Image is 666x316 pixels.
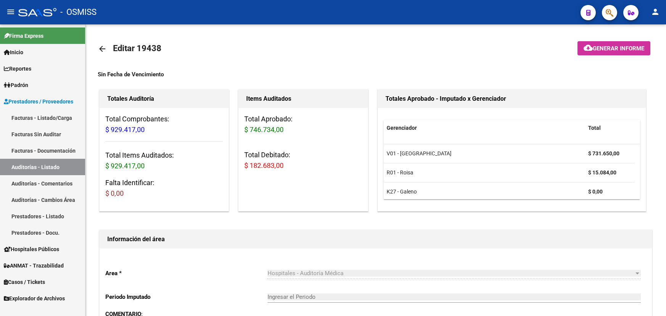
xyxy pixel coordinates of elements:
[105,177,223,199] h3: Falta Identificar:
[105,269,268,277] p: Area *
[588,125,601,131] span: Total
[60,4,97,21] span: - OSMISS
[107,93,221,105] h1: Totales Auditoría
[651,7,660,16] mat-icon: person
[6,7,15,16] mat-icon: menu
[4,81,28,89] span: Padrón
[244,150,362,171] h3: Total Debitado:
[384,120,585,136] datatable-header-cell: Gerenciador
[640,290,658,308] iframe: Intercom live chat
[4,278,45,286] span: Casos / Tickets
[387,169,413,176] span: R01 - Roisa
[588,169,616,176] strong: $ 15.084,00
[105,162,145,170] span: $ 929.417,00
[4,97,73,106] span: Prestadores / Proveedores
[244,126,284,134] span: $ 746.734,00
[588,189,603,195] strong: $ 0,00
[387,125,417,131] span: Gerenciador
[584,43,593,52] mat-icon: cloud_download
[4,294,65,303] span: Explorador de Archivos
[268,270,343,277] span: Hospitales - Auditoría Médica
[105,189,124,197] span: $ 0,00
[246,93,360,105] h1: Items Auditados
[98,70,654,79] div: Sin Fecha de Vencimiento
[105,293,268,301] p: Periodo Imputado
[593,45,644,52] span: Generar informe
[4,245,59,253] span: Hospitales Públicos
[107,233,644,245] h1: Información del área
[588,150,619,156] strong: $ 731.650,00
[98,44,107,53] mat-icon: arrow_back
[387,150,452,156] span: V01 - [GEOGRAPHIC_DATA]
[577,41,650,55] button: Generar informe
[4,261,64,270] span: ANMAT - Trazabilidad
[585,120,635,136] datatable-header-cell: Total
[113,44,161,53] span: Editar 19438
[4,64,31,73] span: Reportes
[244,161,284,169] span: $ 182.683,00
[244,114,362,135] h3: Total Aprobado:
[4,48,23,56] span: Inicio
[105,126,145,134] span: $ 929.417,00
[4,32,44,40] span: Firma Express
[385,93,639,105] h1: Totales Aprobado - Imputado x Gerenciador
[387,189,417,195] span: K27 - Galeno
[105,114,223,135] h3: Total Comprobantes:
[105,150,223,171] h3: Total Items Auditados:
